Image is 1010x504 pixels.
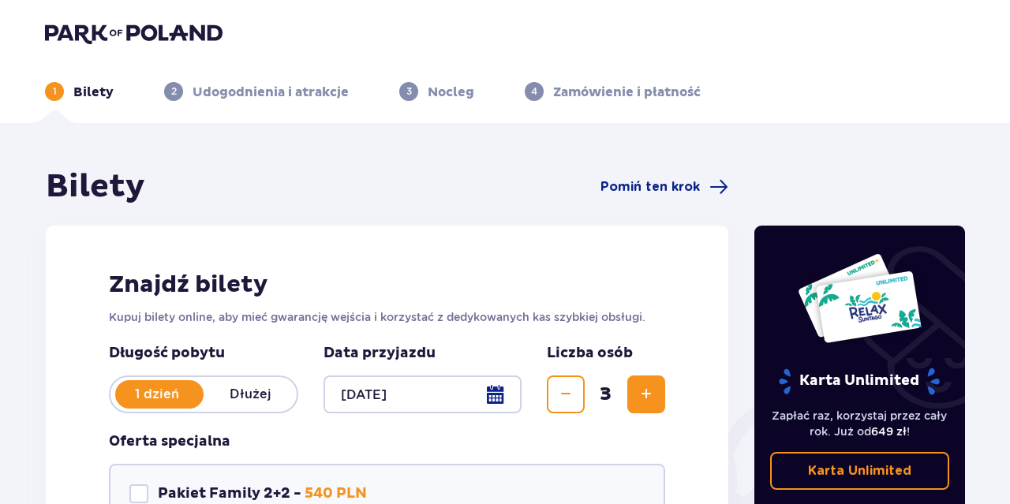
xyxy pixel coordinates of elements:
button: Zmniejsz [547,375,585,413]
div: 4Zamówienie i płatność [525,82,701,101]
a: Karta Unlimited [770,452,950,490]
img: Dwie karty całoroczne do Suntago z napisem 'UNLIMITED RELAX', na białym tle z tropikalnymi liśćmi... [797,252,922,344]
button: Zwiększ [627,375,665,413]
div: 1Bilety [45,82,114,101]
p: 1 [53,84,57,99]
h3: Oferta specjalna [109,432,230,451]
p: 4 [531,84,537,99]
p: Udogodnienia i atrakcje [193,84,349,101]
p: Długość pobytu [109,344,298,363]
h2: Znajdź bilety [109,270,665,300]
p: 1 dzień [110,386,204,403]
p: Nocleg [428,84,474,101]
span: 3 [588,383,624,406]
p: Karta Unlimited [808,462,911,480]
h1: Bilety [46,167,145,207]
span: 649 zł [871,425,907,438]
span: Pomiń ten krok [600,178,700,196]
a: Pomiń ten krok [600,177,728,196]
p: 2 [171,84,177,99]
img: Park of Poland logo [45,22,223,44]
p: Bilety [73,84,114,101]
p: Zamówienie i płatność [553,84,701,101]
p: Data przyjazdu [324,344,436,363]
p: 3 [406,84,412,99]
p: Karta Unlimited [777,368,941,395]
div: 2Udogodnienia i atrakcje [164,82,349,101]
p: Liczba osób [547,344,633,363]
p: Pakiet Family 2+2 - [158,484,301,503]
p: Dłużej [204,386,297,403]
p: Kupuj bilety online, aby mieć gwarancję wejścia i korzystać z dedykowanych kas szybkiej obsługi. [109,309,665,325]
p: 540 PLN [305,484,367,503]
div: 3Nocleg [399,82,474,101]
p: Zapłać raz, korzystaj przez cały rok. Już od ! [770,408,950,439]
